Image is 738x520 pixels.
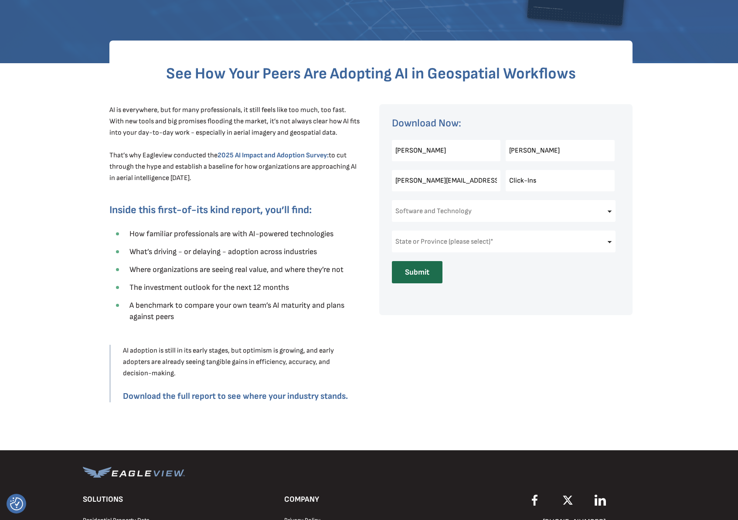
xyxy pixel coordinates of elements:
span: See How Your Peers Are Adopting AI in Geospatial Workflows [166,65,576,83]
img: EagleView X Twitter [561,495,575,506]
span: How familiar professionals are with AI-powered technologies [129,229,333,238]
button: Consent Preferences [10,497,23,510]
span: The investment outlook for the next 12 months [129,283,289,292]
span: What’s driving - or delaying - adoption across industries [129,247,317,256]
span: to cut through the hype and establish a baseline for how organizations are approaching AI in aeri... [109,151,357,182]
span: AI adoption is still in its early stages, but optimism is growing, and early adopters are already... [123,347,334,377]
input: First name* [392,140,501,161]
input: Submit [392,261,442,283]
input: Organization name* [506,170,615,191]
span: Download Now: [392,117,461,129]
img: EagleView LinkedIn [595,495,606,506]
span: AI is everywhere, but for many professionals, it still feels like too much, too fast. With new to... [109,106,360,160]
span: A benchmark to compare your own team’s AI maturity and plans against peers [129,301,344,321]
span: SOLUTIONS [83,495,123,504]
input: Last name* [506,140,615,161]
strong: Download the full report to see where your industry stands. [123,391,348,401]
input: Email* [392,170,501,191]
span: Inside this first-of-its kind report, you’ll find: [109,204,312,216]
span: COMPANY [284,495,319,504]
span: Where organizations are seeing real value, and where they’re not [129,265,343,274]
img: EagleView Facebook [532,495,537,506]
strong: 2025 AI Impact and Adoption Survey: [218,151,329,160]
img: Revisit consent button [10,497,23,510]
